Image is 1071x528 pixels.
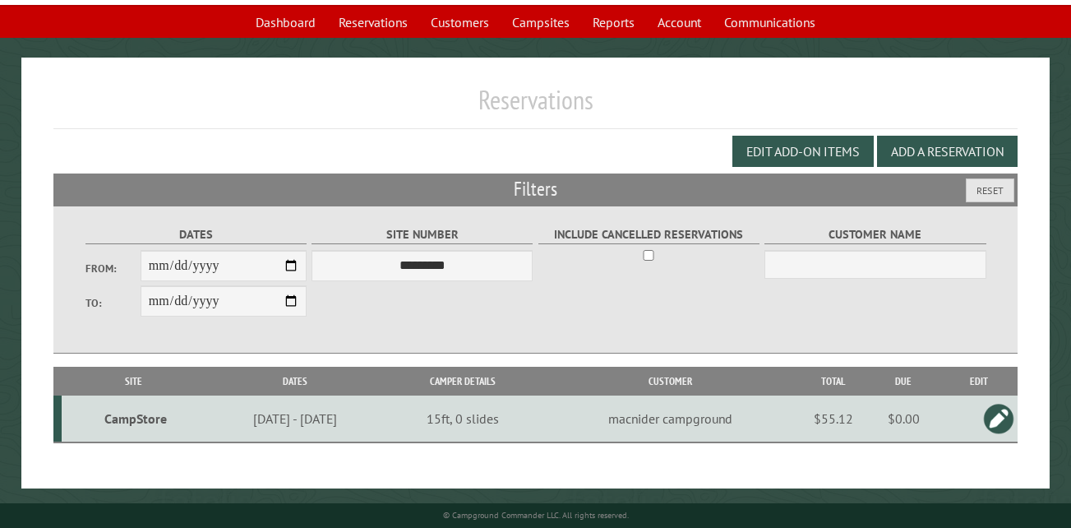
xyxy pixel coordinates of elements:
th: Customer [540,367,800,396]
a: Customers [421,7,499,38]
td: $55.12 [801,396,866,442]
a: Dashboard [246,7,325,38]
th: Camper Details [385,367,541,396]
td: macnider campground [540,396,800,442]
button: Add a Reservation [877,136,1018,167]
td: $0.00 [866,396,941,442]
button: Reset [966,178,1014,202]
button: Edit Add-on Items [732,136,874,167]
th: Site [62,367,205,396]
td: 15ft, 0 slides [385,396,541,442]
label: To: [85,295,141,311]
label: Dates [85,225,307,244]
th: Total [801,367,866,396]
a: Campsites [502,7,579,38]
a: Account [648,7,711,38]
small: © Campground Commander LLC. All rights reserved. [443,510,629,521]
h1: Reservations [53,84,1018,129]
label: Site Number [312,225,533,244]
a: Reservations [329,7,418,38]
div: [DATE] - [DATE] [208,410,381,427]
th: Edit [941,367,1018,396]
label: Include Cancelled Reservations [538,225,759,244]
label: From: [85,261,141,276]
div: CampStore [68,410,203,427]
label: Customer Name [764,225,986,244]
a: Reports [583,7,644,38]
th: Due [866,367,941,396]
h2: Filters [53,174,1018,205]
a: Communications [714,7,825,38]
th: Dates [205,367,385,396]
